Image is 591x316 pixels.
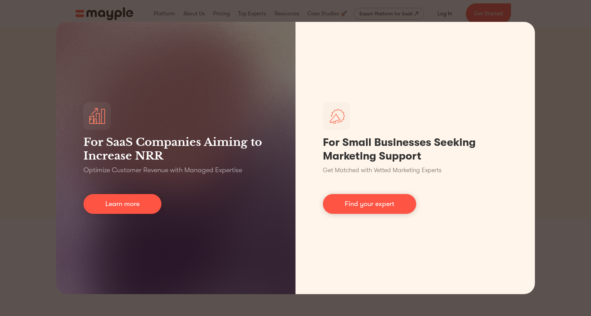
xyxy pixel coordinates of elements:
h3: For SaaS Companies Aiming to Increase NRR [83,135,268,163]
p: Optimize Customer Revenue with Managed Expertise [83,165,242,175]
p: Get Matched with Vetted Marketing Experts [323,166,442,175]
a: Find your expert [323,194,416,214]
h1: For Small Businesses Seeking Marketing Support [323,136,508,163]
a: Learn more [83,194,161,214]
